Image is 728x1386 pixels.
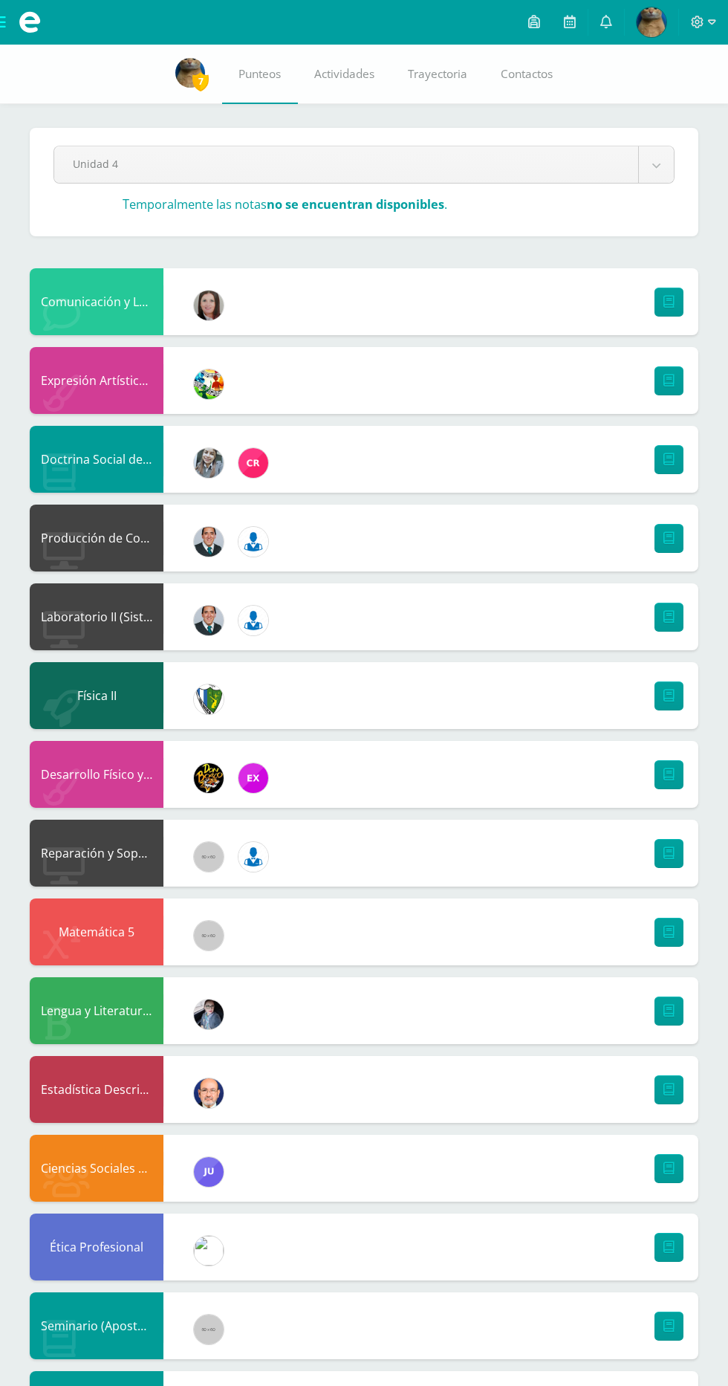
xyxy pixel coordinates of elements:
div: Lengua y Literatura 5 [30,977,163,1044]
h3: Temporalmente las notas . [123,195,447,213]
div: Producción de Contenidos Digitales [30,505,163,571]
a: Actividades [298,45,391,104]
div: Seminario (Apostolado Juvenil Salesiano -AJS) [30,1292,163,1359]
img: d7d6d148f6dec277cbaab50fee73caa7.png [194,684,224,714]
strong: no se encuentran disponibles [267,195,444,213]
img: d021f846efcdf1acaeb3dfcc033fb9c5.png [637,7,666,37]
img: 21dcd0747afb1b787494880446b9b401.png [194,763,224,793]
img: ce84f7dabd80ed5f5aa83b4480291ac6.png [238,763,268,793]
img: 2306758994b507d40baaa54be1d4aa7e.png [194,527,224,557]
div: Laboratorio II (Sistema Operativo Macintoch) [30,583,163,650]
div: Estadística Descriptiva [30,1056,163,1123]
div: Física II [30,662,163,729]
div: Expresión Artística II [30,347,163,414]
span: Actividades [314,66,374,82]
img: 159e24a6ecedfdf8f489544946a573f0.png [194,369,224,399]
img: 60x60 [194,921,224,951]
div: Desarrollo Físico y Artístico (Extracurricular) [30,741,163,808]
div: Reparación y Soporte Técnico CISCO [30,820,163,887]
img: 2306758994b507d40baaa54be1d4aa7e.png [194,606,224,635]
a: Punteos [222,45,298,104]
img: 6ed6846fa57649245178fca9fc9a58dd.png [238,527,268,557]
img: 866c3f3dc5f3efb798120d7ad13644d9.png [238,448,268,478]
div: Doctrina Social de la Iglesia [30,426,163,493]
span: 7 [192,72,209,91]
span: Contactos [501,66,553,82]
img: 702136d6d401d1cd4ce1c6f6778c2e49.png [194,1000,224,1029]
img: 8af0450cf43d44e38c4a1497329761f3.png [194,291,224,320]
a: Contactos [484,45,570,104]
img: 60x60 [194,842,224,872]
img: 60x60 [194,1315,224,1344]
span: Punteos [238,66,281,82]
img: d021f846efcdf1acaeb3dfcc033fb9c5.png [175,58,205,88]
a: Trayectoria [391,45,484,104]
div: Ciencias Sociales y Formación Ciudadana 5 [30,1135,163,1202]
a: Unidad 4 [54,146,674,183]
img: cba4c69ace659ae4cf02a5761d9a2473.png [194,448,224,478]
img: 0261123e46d54018888246571527a9cf.png [194,1157,224,1187]
div: Ética Profesional [30,1214,163,1280]
img: 6ed6846fa57649245178fca9fc9a58dd.png [238,842,268,872]
span: Trayectoria [408,66,467,82]
span: Unidad 4 [73,146,620,181]
div: Matemática 5 [30,898,163,965]
div: Comunicación y Lenguaje L3 Inglés [30,268,163,335]
img: 6dfd641176813817be49ede9ad67d1c4.png [194,1236,224,1266]
img: 6ed6846fa57649245178fca9fc9a58dd.png [238,606,268,635]
img: 6b7a2a75a6c7e6282b1a1fdce061224c.png [194,1078,224,1108]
